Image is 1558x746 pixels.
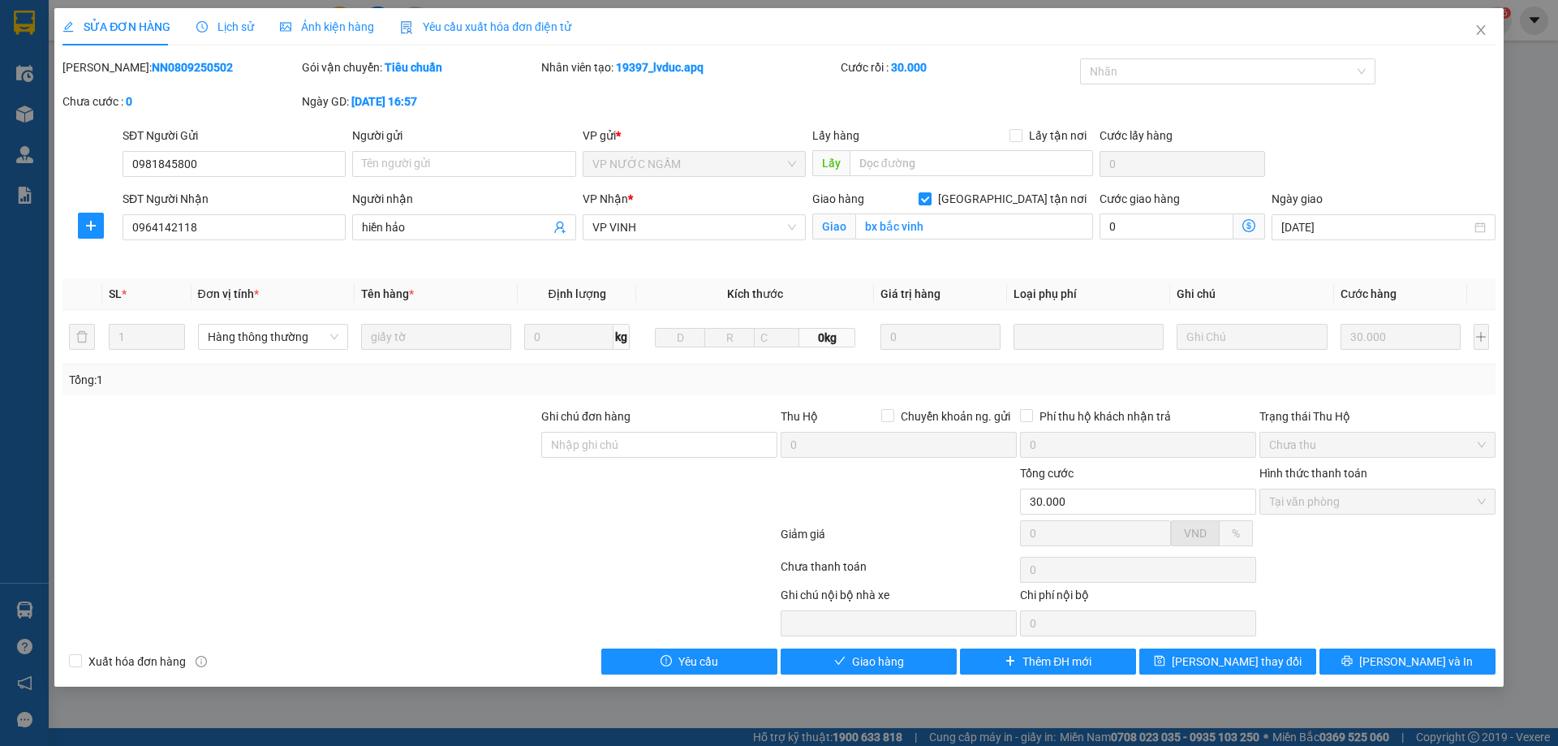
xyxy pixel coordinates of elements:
span: Định lượng [548,287,605,300]
span: 0kg [799,328,854,347]
span: Giao hàng [852,653,904,671]
input: R [704,328,755,347]
span: Cước hàng [1341,287,1397,300]
button: exclamation-circleYêu cầu [601,649,777,675]
div: Giảm giá [779,525,1018,554]
div: Nhân viên tạo: [541,58,837,76]
span: close [1474,24,1487,37]
span: save [1154,655,1165,668]
div: Chưa thanh toán [779,558,1018,586]
span: SỬA ĐƠN HÀNG [62,20,170,33]
span: Kích thước [727,287,783,300]
span: dollar-circle [1242,219,1255,232]
input: Ghi chú đơn hàng [541,432,777,458]
button: plusThêm ĐH mới [960,649,1136,675]
span: Thu Hộ [781,410,818,423]
span: [PERSON_NAME] và In [1359,653,1473,671]
span: [GEOGRAPHIC_DATA] tận nơi [932,190,1093,208]
label: Hình thức thanh toán [1259,467,1367,480]
div: Ngày GD: [302,93,538,110]
span: Thêm ĐH mới [1022,653,1091,671]
button: checkGiao hàng [781,649,957,675]
span: user-add [553,221,566,234]
b: 0 [126,95,132,108]
span: Tên hàng [361,287,414,300]
span: Lấy [812,150,850,176]
span: Chưa thu [1269,433,1486,457]
b: [DATE] 16:57 [351,95,417,108]
span: kg [613,324,630,350]
span: picture [280,21,291,32]
label: Cước giao hàng [1100,192,1180,205]
input: Dọc đường [850,150,1093,176]
th: Loại phụ phí [1007,278,1170,310]
span: check [834,655,846,668]
button: plus [1474,324,1489,350]
div: Người gửi [352,127,575,144]
b: 30.000 [891,61,927,74]
div: [PERSON_NAME]: [62,58,299,76]
span: [PERSON_NAME] thay đổi [1172,653,1302,671]
span: Hàng thông thường [208,325,338,349]
img: icon [400,21,413,34]
span: Xuất hóa đơn hàng [82,653,192,671]
span: Yêu cầu xuất hóa đơn điện tử [400,20,571,33]
span: VP Nhận [583,192,628,205]
span: plus [79,219,103,232]
span: clock-circle [196,21,208,32]
span: VP VINH [592,215,796,239]
button: plus [78,213,104,239]
b: NN0809250502 [152,61,233,74]
input: 0 [1341,324,1461,350]
span: Chuyển khoản ng. gửi [894,407,1017,425]
div: Gói vận chuyển: [302,58,538,76]
span: VND [1184,527,1207,540]
input: D [655,328,705,347]
span: Lấy hàng [812,129,859,142]
span: Đơn vị tính [198,287,259,300]
span: Lịch sử [196,20,254,33]
span: Phí thu hộ khách nhận trả [1033,407,1177,425]
b: Tiêu chuẩn [385,61,442,74]
span: Giao [812,213,855,239]
span: edit [62,21,74,32]
button: save[PERSON_NAME] thay đổi [1139,649,1315,675]
div: Trạng thái Thu Hộ [1259,407,1496,425]
div: VP gửi [583,127,806,144]
span: VP NƯỚC NGẦM [592,152,796,176]
b: 19397_lvduc.apq [616,61,704,74]
span: Tại văn phòng [1269,489,1486,514]
button: Close [1458,8,1504,54]
input: Ghi Chú [1177,324,1327,350]
input: VD: Bàn, Ghế [361,324,511,350]
label: Ghi chú đơn hàng [541,410,631,423]
span: Giao hàng [812,192,864,205]
span: exclamation-circle [661,655,672,668]
input: Cước lấy hàng [1100,151,1265,177]
span: Tổng cước [1020,467,1074,480]
span: info-circle [196,656,207,667]
button: delete [69,324,95,350]
span: Yêu cầu [678,653,718,671]
span: Lấy tận nơi [1022,127,1093,144]
input: C [754,328,799,347]
span: % [1232,527,1240,540]
button: printer[PERSON_NAME] và In [1319,649,1496,675]
span: Ảnh kiện hàng [280,20,374,33]
input: Cước giao hàng [1100,213,1233,239]
div: Chưa cước : [62,93,299,110]
div: SĐT Người Nhận [123,190,346,208]
span: SL [109,287,122,300]
span: Giá trị hàng [880,287,940,300]
label: Cước lấy hàng [1100,129,1173,142]
th: Ghi chú [1170,278,1333,310]
div: Chi phí nội bộ [1020,586,1256,610]
div: SĐT Người Gửi [123,127,346,144]
input: Giao tận nơi [855,213,1093,239]
input: Ngày giao [1281,218,1470,236]
label: Ngày giao [1272,192,1323,205]
span: plus [1005,655,1016,668]
div: Ghi chú nội bộ nhà xe [781,586,1017,610]
span: printer [1341,655,1353,668]
div: Cước rồi : [841,58,1077,76]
